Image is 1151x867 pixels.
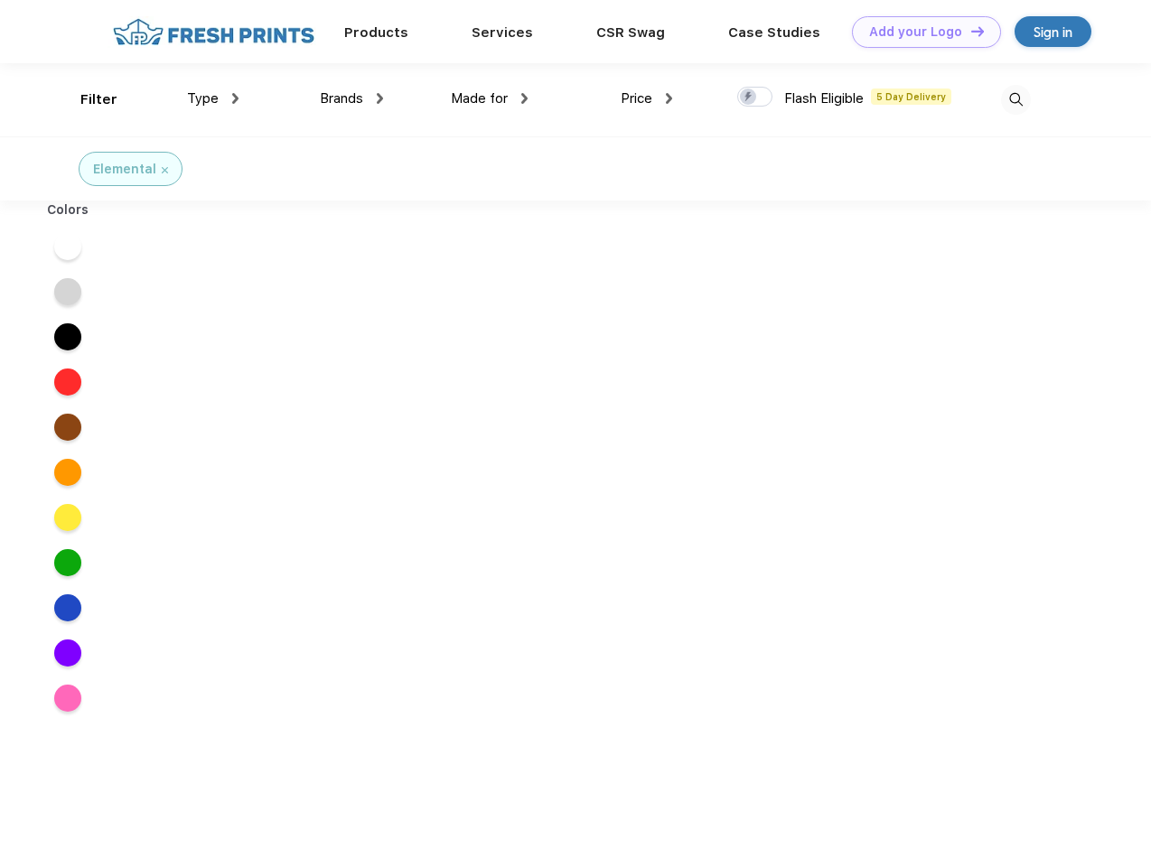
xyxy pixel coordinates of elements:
[971,26,984,36] img: DT
[1015,16,1091,47] a: Sign in
[232,93,239,104] img: dropdown.png
[344,24,408,41] a: Products
[33,200,103,219] div: Colors
[666,93,672,104] img: dropdown.png
[108,16,320,48] img: fo%20logo%202.webp
[871,89,951,105] span: 5 Day Delivery
[80,89,117,110] div: Filter
[451,90,508,107] span: Made for
[784,90,864,107] span: Flash Eligible
[377,93,383,104] img: dropdown.png
[472,24,533,41] a: Services
[320,90,363,107] span: Brands
[162,167,168,173] img: filter_cancel.svg
[621,90,652,107] span: Price
[187,90,219,107] span: Type
[1001,85,1031,115] img: desktop_search.svg
[596,24,665,41] a: CSR Swag
[1034,22,1072,42] div: Sign in
[869,24,962,40] div: Add your Logo
[93,160,156,179] div: Elemental
[521,93,528,104] img: dropdown.png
